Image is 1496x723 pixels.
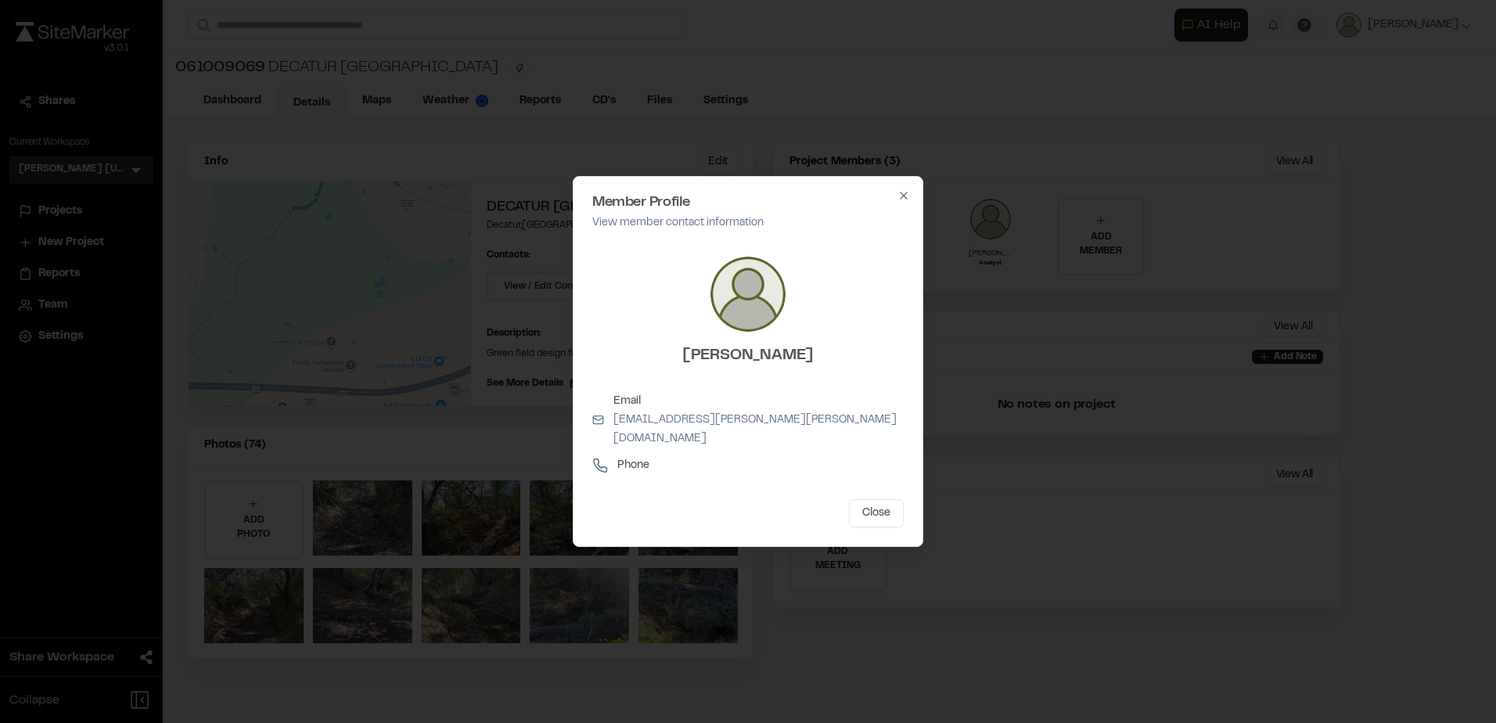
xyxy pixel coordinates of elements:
[617,457,649,474] p: Phone
[849,499,904,527] button: Close
[710,257,786,332] img: Jordan Duncan
[682,344,814,368] h3: [PERSON_NAME]
[613,393,904,410] p: Email
[592,214,904,232] p: View member contact information
[613,415,897,444] a: [EMAIL_ADDRESS][PERSON_NAME][PERSON_NAME][DOMAIN_NAME]
[592,196,904,210] h2: Member Profile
